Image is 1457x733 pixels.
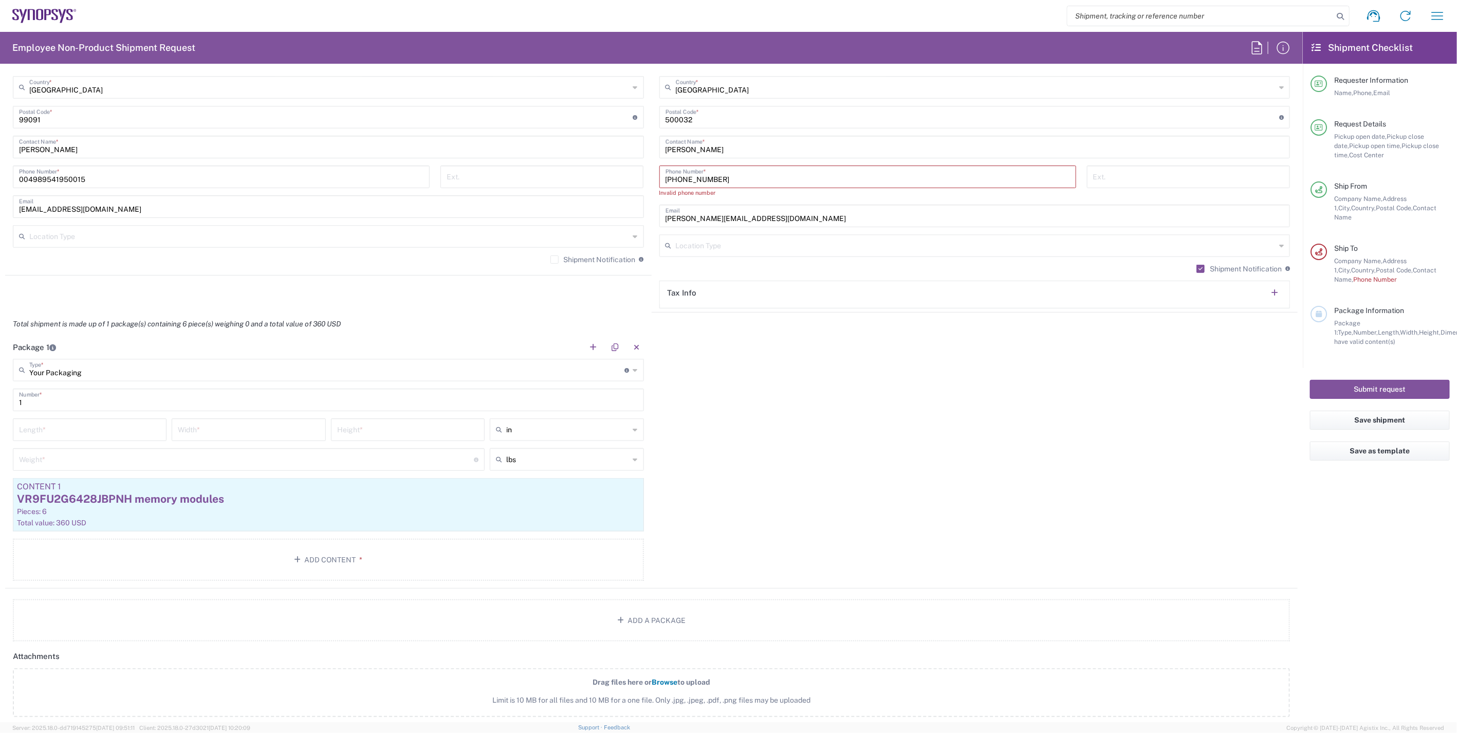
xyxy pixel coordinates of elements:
[1378,328,1400,336] span: Length,
[1349,142,1401,150] span: Pickup open time,
[1353,89,1373,97] span: Phone,
[1334,195,1382,203] span: Company Name,
[1310,411,1450,430] button: Save shipment
[1376,204,1413,212] span: Postal Code,
[5,320,348,328] em: Total shipment is made up of 1 package(s) containing 6 piece(s) weighing 0 and a total value of 3...
[1338,266,1351,274] span: City,
[1400,328,1419,336] span: Width,
[17,482,640,491] div: Content 1
[13,651,60,662] h2: Attachments
[1334,76,1408,84] span: Requester Information
[604,724,630,730] a: Feedback
[1373,89,1390,97] span: Email
[12,42,195,54] h2: Employee Non-Product Shipment Request
[1338,328,1353,336] span: Type,
[1334,182,1367,190] span: Ship From
[550,255,636,264] label: Shipment Notification
[1334,257,1382,265] span: Company Name,
[1334,244,1358,252] span: Ship To
[593,678,652,686] span: Drag files here or
[1353,276,1397,283] span: Phone Number
[578,724,604,730] a: Support
[17,507,640,516] div: Pieces: 6
[1334,133,1387,140] span: Pickup open date,
[17,518,640,527] div: Total value: 360 USD
[209,725,250,731] span: [DATE] 10:20:09
[1419,328,1441,336] span: Height,
[1353,328,1378,336] span: Number,
[139,725,250,731] span: Client: 2025.18.0-27d3021
[35,695,1267,706] span: Limit is 10 MB for all files and 10 MB for a one file. Only .jpg, .jpeg, .pdf, .png files may be ...
[1310,442,1450,461] button: Save as template
[659,188,1076,197] div: Invalid phone number
[1351,266,1376,274] span: Country,
[677,678,710,686] span: to upload
[1334,89,1353,97] span: Name,
[1067,6,1334,26] input: Shipment, tracking or reference number
[1351,204,1376,212] span: Country,
[1196,265,1282,273] label: Shipment Notification
[652,678,677,686] span: Browse
[1334,306,1404,315] span: Package Information
[1349,151,1384,159] span: Cost Center
[1338,204,1351,212] span: City,
[1334,319,1360,336] span: Package 1:
[17,491,640,507] div: VR9FU2G6428JBPNH memory modules
[12,725,135,731] span: Server: 2025.18.0-dd719145275
[13,342,56,353] h2: Package 1
[13,599,1290,642] button: Add a Package
[13,539,644,581] button: Add Content*
[1310,380,1450,399] button: Submit request
[96,725,135,731] span: [DATE] 09:51:11
[1376,266,1413,274] span: Postal Code,
[1312,42,1413,54] h2: Shipment Checklist
[668,288,697,298] h2: Tax Info
[1286,723,1445,732] span: Copyright © [DATE]-[DATE] Agistix Inc., All Rights Reserved
[1334,120,1386,128] span: Request Details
